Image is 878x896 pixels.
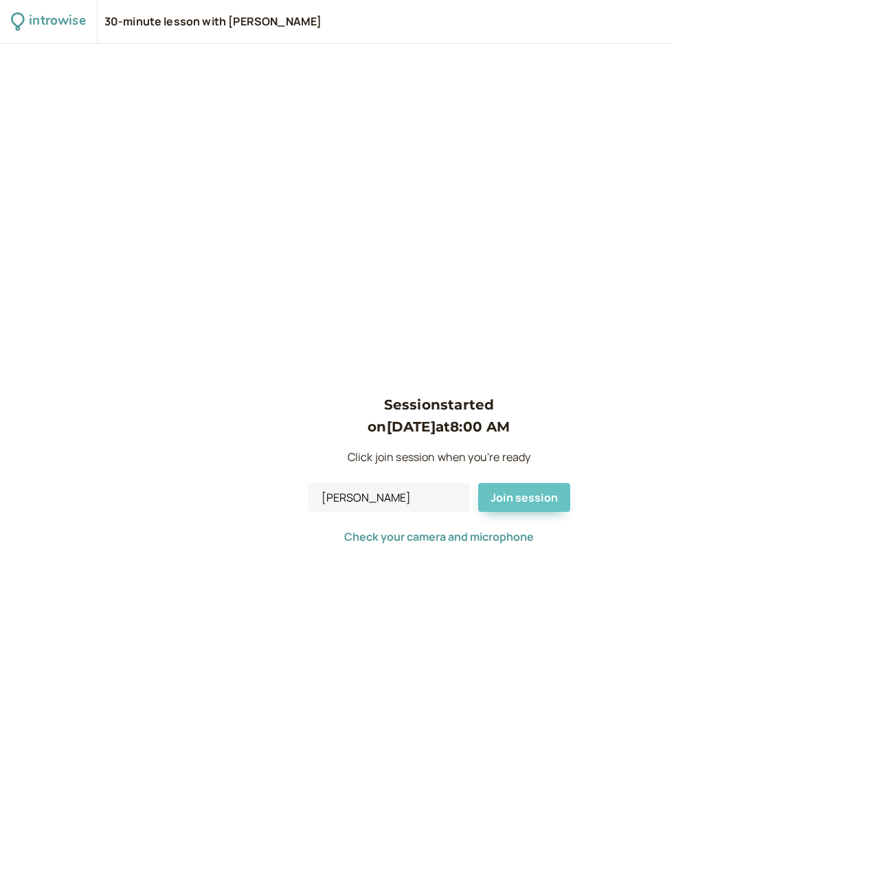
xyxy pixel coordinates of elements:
[344,530,534,543] button: Check your camera and microphone
[104,14,322,30] div: 30-minute lesson with [PERSON_NAME]
[29,11,85,32] div: introwise
[308,394,570,438] h3: Session started on [DATE] at 8:00 AM
[308,483,470,512] input: Your Name
[308,449,570,467] p: Click join session when you're ready
[344,529,534,544] span: Check your camera and microphone
[478,483,570,512] button: Join session
[491,490,558,505] span: Join session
